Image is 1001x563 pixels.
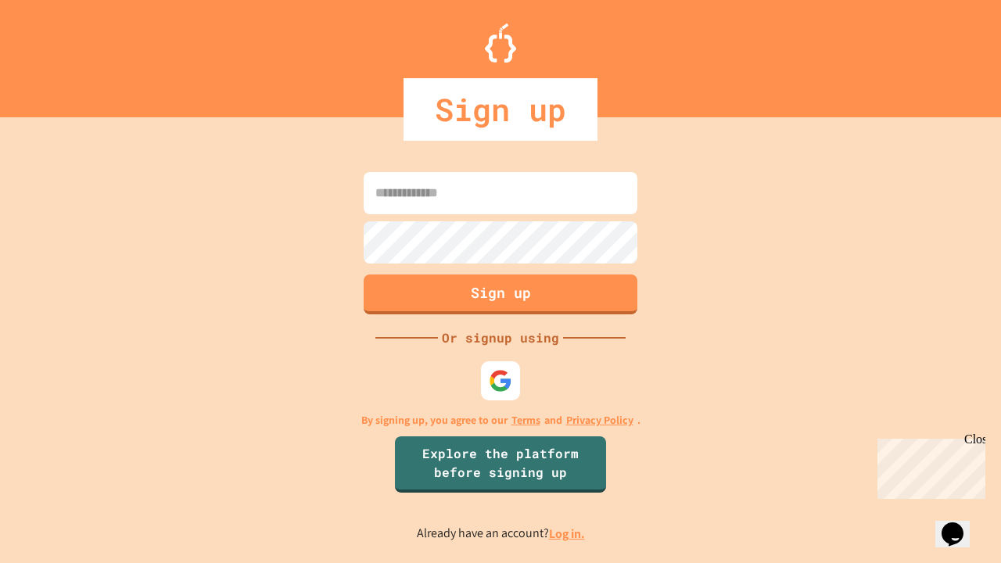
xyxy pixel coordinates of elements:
[438,328,563,347] div: Or signup using
[417,524,585,543] p: Already have an account?
[364,274,637,314] button: Sign up
[511,412,540,429] a: Terms
[6,6,108,99] div: Chat with us now!Close
[485,23,516,63] img: Logo.svg
[566,412,633,429] a: Privacy Policy
[549,525,585,542] a: Log in.
[871,432,985,499] iframe: chat widget
[489,369,512,393] img: google-icon.svg
[395,436,606,493] a: Explore the platform before signing up
[361,412,640,429] p: By signing up, you agree to our and .
[935,500,985,547] iframe: chat widget
[404,78,597,141] div: Sign up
